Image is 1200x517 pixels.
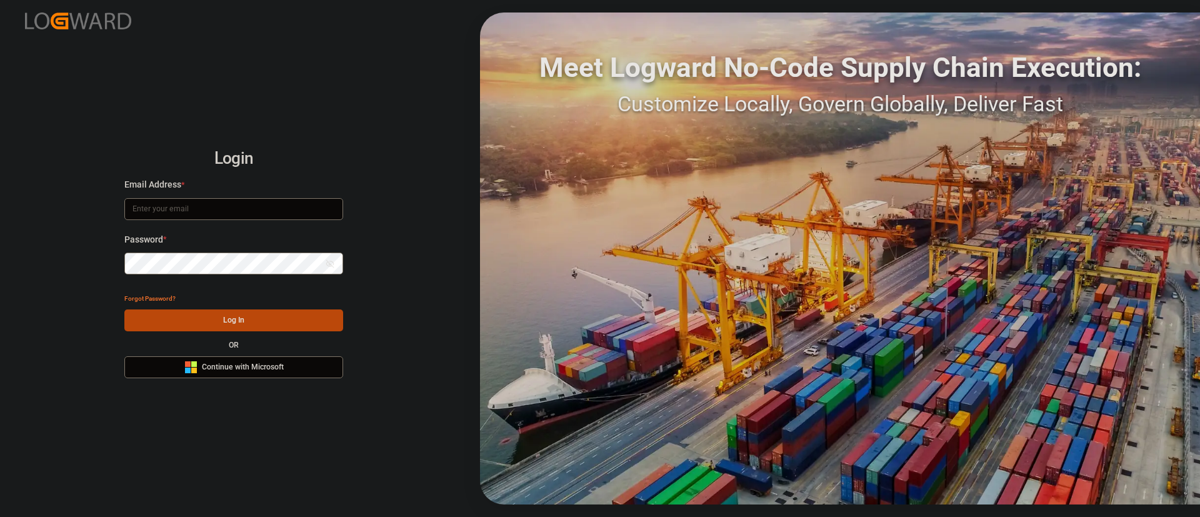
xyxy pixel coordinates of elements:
[124,198,343,220] input: Enter your email
[124,178,181,191] span: Email Address
[124,139,343,179] h2: Login
[25,13,131,29] img: Logward_new_orange.png
[124,309,343,331] button: Log In
[124,233,163,246] span: Password
[229,341,239,349] small: OR
[124,356,343,378] button: Continue with Microsoft
[480,47,1200,88] div: Meet Logward No-Code Supply Chain Execution:
[480,88,1200,120] div: Customize Locally, Govern Globally, Deliver Fast
[202,362,284,373] span: Continue with Microsoft
[124,288,176,309] button: Forgot Password?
